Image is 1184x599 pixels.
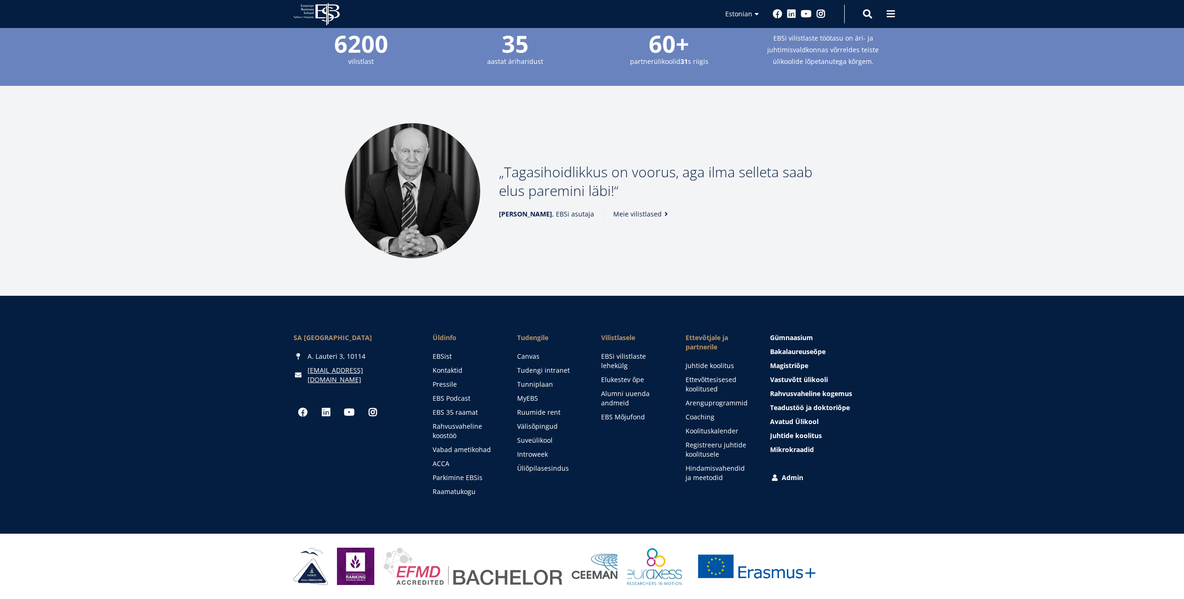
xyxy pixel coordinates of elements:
div: A. Lauteri 3, 10114 [294,352,414,361]
a: [EMAIL_ADDRESS][DOMAIN_NAME] [308,366,414,384]
a: Facebook [773,9,782,19]
img: EURAXESS [627,548,682,585]
img: Ceeman [572,554,618,579]
img: Eduniversal [337,548,374,585]
a: Avatud Ülikool [770,417,890,426]
a: Raamatukogu [433,487,498,496]
a: Ettevõttesisesed koolitused [686,375,751,394]
a: Rahvusvaheline koostöö [433,422,498,440]
a: Hindamisvahendid ja meetodid [686,464,751,482]
a: Gümnaasium [770,333,890,342]
small: vilistlast [294,56,429,67]
a: EBS Podcast [433,394,498,403]
strong: 31 [680,57,688,66]
a: Introweek [517,450,583,459]
a: Parkimine EBSis [433,473,498,482]
small: aastat äriharidust [448,56,583,67]
a: Instagram [816,9,826,19]
a: Tudengile [517,333,583,342]
a: Pressile [433,380,498,389]
a: Magistriõpe [770,361,890,370]
span: Bakalaureuseõpe [770,347,826,356]
span: Vilistlasele [601,333,667,342]
img: EFMD [384,548,562,585]
span: Juhtide koolitus [770,431,822,440]
span: Mikrokraadid [770,445,814,454]
a: Juhtide koolitus [686,361,751,370]
a: Mikrokraadid [770,445,890,454]
span: 6200 [294,32,429,56]
span: Teadustöö ja doktoriõpe [770,403,850,412]
a: Facebook [294,403,312,422]
small: partnerülikoolid s riigis [602,56,737,67]
a: Teadustöö ja doktoriõpe [770,403,890,412]
a: Juhtide koolitus [770,431,890,440]
a: Linkedin [317,403,336,422]
img: HAKA [294,548,328,585]
a: MyEBS [517,394,583,403]
strong: [PERSON_NAME] [499,209,552,218]
span: Vastuvõtt ülikooli [770,375,828,384]
a: Admin [770,473,890,482]
a: Ruumide rent [517,408,583,417]
a: Bakalaureuseõpe [770,347,890,356]
img: Madis Habakuk [345,123,480,258]
a: Vabad ametikohad [433,445,498,454]
a: ACCA [433,459,498,468]
a: Youtube [801,9,812,19]
span: 60+ [602,32,737,56]
div: SA [GEOGRAPHIC_DATA] [294,333,414,342]
a: Elukestev õpe [601,375,667,384]
a: Tudengi intranet [517,366,583,375]
span: Rahvusvaheline kogemus [770,389,852,398]
span: Gümnaasium [770,333,813,342]
span: Üldinfo [433,333,498,342]
a: Rahvusvaheline kogemus [770,389,890,398]
a: Alumni uuenda andmeid [601,389,667,408]
a: Kontaktid [433,366,498,375]
a: Erasmus + [691,548,822,585]
a: Meie vilistlased [613,209,671,219]
span: Magistriõpe [770,361,808,370]
a: Suveülikool [517,436,583,445]
a: Canvas [517,352,583,361]
a: EBS Mõjufond [601,412,667,422]
a: Koolituskalender [686,426,751,436]
img: Erasmus+ [691,548,822,585]
p: Tagasihoidlikkus on voorus, aga ilma selleta saab elus paremini läbi! [499,163,840,200]
a: Instagram [364,403,382,422]
a: EBS 35 raamat [433,408,498,417]
a: Linkedin [787,9,796,19]
a: Coaching [686,412,751,422]
a: Tunniplaan [517,380,583,389]
small: EBSi vilistlaste töötasu on äri- ja juhtimisvaldkonnas võrreldes teiste ülikoolide lõpetanutega k... [756,32,891,67]
a: EBSist [433,352,498,361]
a: EBSi vilistlaste lehekülg [601,352,667,370]
a: Välisõpingud [517,422,583,431]
a: Arenguprogrammid [686,398,751,408]
a: Registreeru juhtide koolitusele [686,440,751,459]
a: Vastuvõtt ülikooli [770,375,890,384]
span: Ettevõtjale ja partnerile [686,333,751,352]
span: 35 [448,32,583,56]
a: Youtube [340,403,359,422]
span: , EBSi asutaja [499,209,594,219]
span: Avatud Ülikool [770,417,819,426]
a: Üliõpilasesindus [517,464,583,473]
